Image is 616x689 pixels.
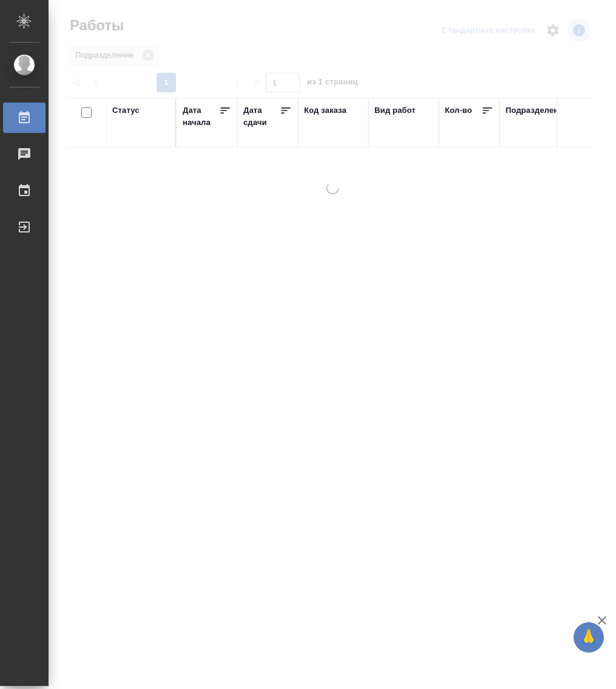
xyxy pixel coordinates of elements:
[243,104,280,129] div: Дата сдачи
[445,104,472,117] div: Кол-во
[574,622,604,653] button: 🙏
[304,104,347,117] div: Код заказа
[578,625,599,650] span: 🙏
[183,104,219,129] div: Дата начала
[112,104,140,117] div: Статус
[374,104,416,117] div: Вид работ
[506,104,568,117] div: Подразделение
